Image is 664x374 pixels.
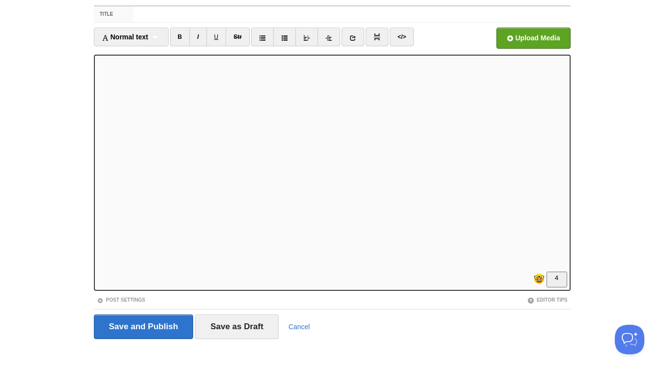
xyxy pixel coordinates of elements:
a: U [206,28,227,46]
label: Title [94,6,134,22]
del: Str [233,33,242,40]
span: Normal text [102,33,148,41]
iframe: Help Scout Beacon - Open [615,325,644,354]
input: Save as Draft [195,314,279,339]
a: Post Settings [97,297,145,303]
a: Cancel [289,323,310,331]
a: Str [226,28,250,46]
a: Editor Tips [527,297,568,303]
input: Save and Publish [94,314,194,339]
a: I [189,28,206,46]
a: B [170,28,190,46]
img: pagebreak-icon.png [374,33,380,40]
a: </> [390,28,414,46]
